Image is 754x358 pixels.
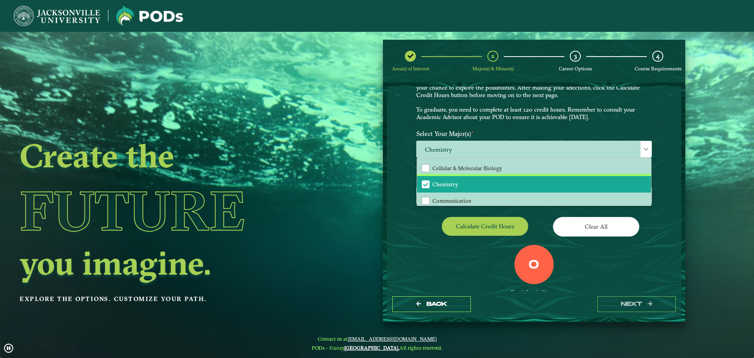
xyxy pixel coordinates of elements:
span: Cellular & Molecular Biology [432,165,502,172]
h1: Future [20,175,320,246]
span: Area(s) of Interest [392,66,429,72]
span: Back [426,301,447,307]
p: Please select at least one Major [416,160,652,167]
span: Course Requirements [635,66,681,72]
button: next [597,296,676,312]
span: Chemistry [417,141,652,158]
a: [GEOGRAPHIC_DATA]. [344,345,399,351]
span: 3 [574,52,577,60]
button: Back [392,296,471,312]
span: Chemistry [432,181,458,188]
img: Jacksonville University logo [14,6,100,26]
a: [EMAIL_ADDRESS][DOMAIN_NAME] [348,336,437,342]
span: 2 [491,52,494,60]
label: Select Your Major(s) [410,127,658,141]
li: Communication [417,193,651,209]
span: PODs - ©2025 All rights reserved. [312,345,442,351]
span: Major(s) & Minor(s) [472,66,514,72]
span: Career Options [559,66,592,72]
h2: you imagine. [20,246,320,279]
label: Select Your Minor(s) [410,173,658,187]
label: 0 [529,258,539,273]
button: Clear All [553,217,639,236]
span: Communication [432,197,471,204]
span: 4 [656,52,659,60]
li: Chemistry [417,176,651,193]
p: Explore the options. Customize your path. [20,293,320,305]
sup: ⋆ [471,129,474,135]
div: Total Credit Hours [416,289,652,297]
li: Cellular & Molecular Biology [417,160,651,176]
span: Contact us at [312,336,442,342]
img: Jacksonville University logo [116,6,183,26]
h2: Create the [20,139,320,172]
button: Calculate credit hours [442,217,528,235]
p: Choose your major(s) and minor(s) in the dropdown windows below to create a POD. This is your cha... [416,77,652,121]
